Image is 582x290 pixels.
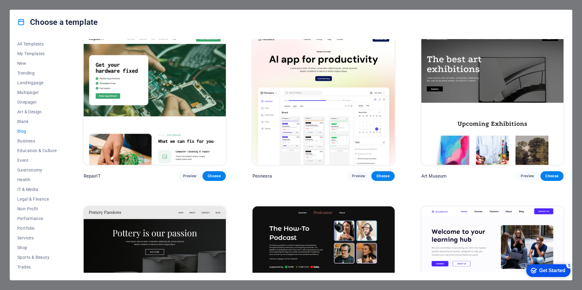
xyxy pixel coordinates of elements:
[17,272,57,282] button: Travel
[17,204,57,214] button: Non-Profit
[17,109,57,114] span: Art & Design
[17,165,57,175] button: Gastronomy
[17,126,57,136] button: Blog
[207,174,221,178] span: Choose
[253,173,272,179] p: Peoneera
[17,194,57,204] button: Legal & Finance
[18,7,44,12] div: Get Started
[17,100,57,105] span: Onepager
[17,158,57,163] span: Event
[17,155,57,165] button: Event
[17,265,57,269] span: Trades
[17,223,57,233] button: Portfolio
[178,171,201,181] button: Preview
[17,51,57,56] span: My Templates
[17,262,57,272] button: Trades
[17,146,57,155] button: Education & Culture
[352,174,365,178] span: Preview
[371,171,394,181] button: Choose
[183,174,196,178] span: Preview
[17,187,57,192] span: IT & Media
[17,252,57,262] button: Sports & Beauty
[17,175,57,185] button: Health
[17,226,57,231] span: Portfolio
[17,136,57,146] button: Business
[17,233,57,243] button: Services
[17,42,57,46] span: All Templates
[17,216,57,221] span: Performance
[17,107,57,117] button: Art & Design
[17,97,57,107] button: Onepager
[516,171,539,181] button: Preview
[17,206,57,211] span: Non-Profit
[17,235,57,240] span: Services
[202,171,226,181] button: Choose
[84,173,101,179] p: RepairIT
[17,255,57,260] span: Sports & Beauty
[17,185,57,194] button: IT & Media
[17,61,57,66] span: New
[421,34,564,165] img: Art Museum
[17,90,57,95] span: Multipager
[17,197,57,202] span: Legal & Finance
[17,117,57,126] button: Blank
[347,171,370,181] button: Preview
[17,119,57,124] span: Blank
[17,168,57,172] span: Gastronomy
[17,17,98,27] h4: Choose a template
[17,138,57,143] span: Business
[17,148,57,153] span: Education & Culture
[17,177,57,182] span: Health
[17,58,57,68] button: New
[17,214,57,223] button: Performance
[5,3,49,16] div: Get Started 5 items remaining, 0% complete
[17,80,57,85] span: Landingpage
[17,71,57,75] span: Trending
[421,173,447,179] p: Art Museum
[84,34,226,165] img: RepairIT
[17,245,57,250] span: Shop
[253,34,395,165] img: Peoneera
[17,88,57,97] button: Multipager
[540,171,564,181] button: Choose
[17,243,57,252] button: Shop
[545,174,559,178] span: Choose
[45,1,51,7] div: 5
[17,78,57,88] button: Landingpage
[376,174,390,178] span: Choose
[17,68,57,78] button: Trending
[17,39,57,49] button: All Templates
[17,129,57,134] span: Blog
[521,174,534,178] span: Preview
[17,49,57,58] button: My Templates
